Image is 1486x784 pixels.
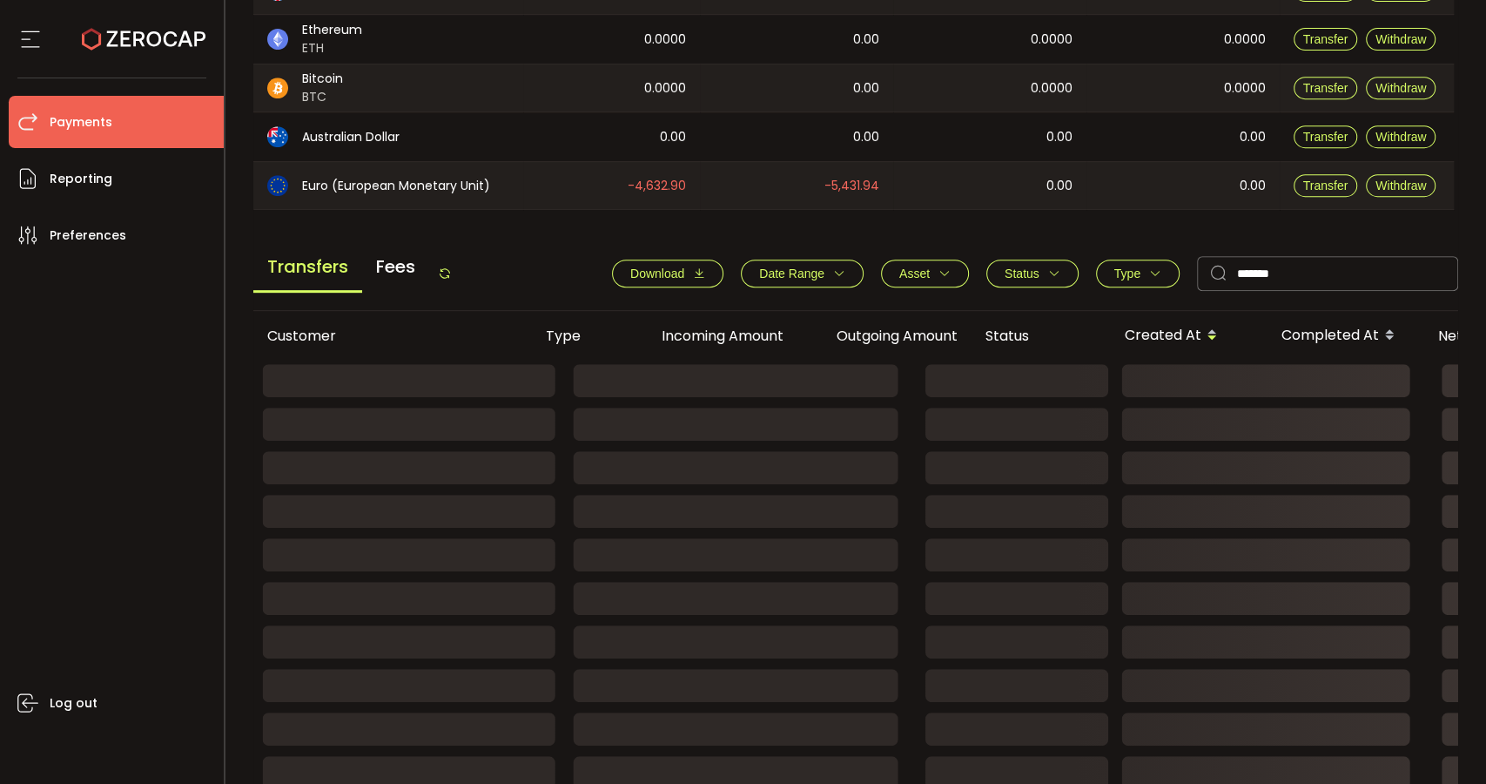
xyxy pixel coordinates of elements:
span: Australian Dollar [302,128,400,146]
div: Incoming Amount [623,326,797,346]
div: Type [532,326,623,346]
span: Log out [50,691,97,716]
span: Fees [362,243,429,290]
span: Transfer [1303,81,1348,95]
span: Withdraw [1375,179,1426,193]
span: Withdraw [1375,130,1426,144]
img: btc_portfolio.svg [267,78,288,98]
button: Download [612,260,723,287]
span: ETH [302,39,362,57]
img: eur_portfolio.svg [267,175,288,196]
div: Customer [253,326,532,346]
span: Transfer [1303,179,1348,193]
button: Type [1096,260,1180,287]
span: BTC [302,88,343,106]
span: 0.00 [853,30,879,50]
span: Transfer [1303,32,1348,46]
button: Transfer [1294,28,1358,51]
span: Bitcoin [302,70,343,88]
button: Date Range [741,260,864,287]
span: 0.0000 [644,78,686,98]
span: Payments [50,110,112,135]
img: eth_portfolio.svg [267,29,288,50]
span: 0.0000 [644,30,686,50]
button: Transfer [1294,125,1358,148]
div: Status [972,326,1111,346]
span: Download [630,267,684,280]
img: aud_portfolio.svg [267,126,288,147]
span: Euro (European Monetary Unit) [302,177,490,195]
button: Asset [881,260,969,287]
span: Withdraw [1375,81,1426,95]
span: Asset [899,267,930,280]
span: 0.00 [853,78,879,98]
span: 0.00 [660,127,686,147]
span: Date Range [759,267,824,280]
span: 0.00 [1240,127,1266,147]
span: Transfer [1303,130,1348,144]
iframe: Chat Widget [1399,700,1486,784]
div: Outgoing Amount [797,326,972,346]
span: 0.00 [1046,176,1072,196]
span: 0.00 [1240,176,1266,196]
span: 0.0000 [1031,30,1072,50]
span: 0.0000 [1224,30,1266,50]
button: Withdraw [1366,77,1436,99]
span: Status [1005,267,1039,280]
span: Preferences [50,223,126,248]
div: Created At [1111,321,1267,350]
button: Status [986,260,1079,287]
span: Type [1114,267,1140,280]
div: Completed At [1267,321,1424,350]
button: Withdraw [1366,125,1436,148]
span: 0.00 [853,127,879,147]
span: -5,431.94 [824,176,879,196]
span: Withdraw [1375,32,1426,46]
span: Transfers [253,243,362,293]
span: -4,632.90 [628,176,686,196]
span: 0.0000 [1224,78,1266,98]
button: Transfer [1294,174,1358,197]
span: 0.00 [1046,127,1072,147]
span: Ethereum [302,21,362,39]
button: Withdraw [1366,28,1436,51]
span: Reporting [50,166,112,192]
span: 0.0000 [1031,78,1072,98]
button: Transfer [1294,77,1358,99]
button: Withdraw [1366,174,1436,197]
